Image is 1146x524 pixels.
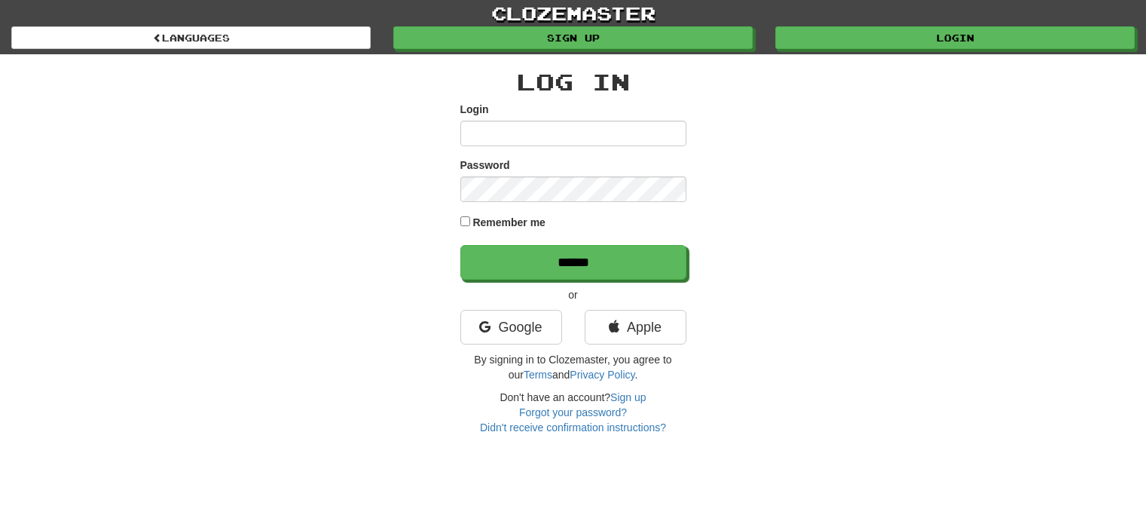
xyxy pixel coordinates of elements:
a: Sign up [393,26,753,49]
a: Privacy Policy [570,369,634,381]
a: Login [775,26,1135,49]
a: Sign up [610,391,646,403]
p: By signing in to Clozemaster, you agree to our and . [460,352,686,382]
a: Languages [11,26,371,49]
h2: Log In [460,69,686,94]
label: Login [460,102,489,117]
a: Forgot your password? [519,406,627,418]
a: Terms [524,369,552,381]
p: or [460,287,686,302]
label: Remember me [472,215,545,230]
label: Password [460,158,510,173]
a: Apple [585,310,686,345]
a: Google [460,310,562,345]
a: Didn't receive confirmation instructions? [480,421,666,434]
div: Don't have an account? [460,390,686,435]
